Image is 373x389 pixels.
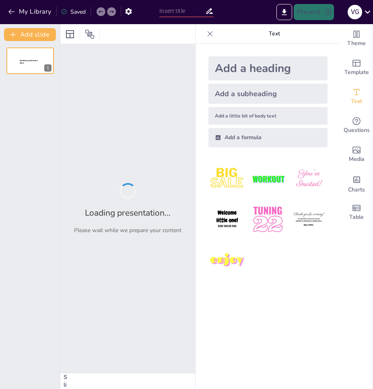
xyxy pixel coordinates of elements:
[340,24,373,53] div: Change the overall theme
[20,60,38,64] span: Sendsteps presentation editor
[6,47,54,74] div: 1
[208,160,246,198] img: 1.jpeg
[6,5,55,18] button: My Library
[348,4,362,20] button: v g
[340,140,373,169] div: Add images, graphics, shapes or video
[351,97,362,106] span: Text
[159,5,205,17] input: Insert title
[208,84,328,104] div: Add a subheading
[348,5,362,19] div: v g
[294,4,334,20] button: Present
[344,126,370,135] span: Questions
[347,39,366,48] span: Theme
[74,226,181,234] p: Please wait while we prepare your content
[340,198,373,227] div: Add a table
[340,53,373,82] div: Add ready made slides
[4,28,56,41] button: Add slide
[249,160,286,198] img: 2.jpeg
[85,207,171,218] h2: Loading presentation...
[290,160,328,198] img: 3.jpeg
[208,128,328,147] div: Add a formula
[208,201,246,238] img: 4.jpeg
[348,185,365,194] span: Charts
[208,107,328,125] div: Add a little bit of body text
[249,201,286,238] img: 5.jpeg
[340,169,373,198] div: Add charts and graphs
[208,242,246,279] img: 7.jpeg
[340,111,373,140] div: Get real-time input from your audience
[61,8,86,16] div: Saved
[64,28,76,41] div: Layout
[44,64,52,72] div: 1
[208,56,328,80] div: Add a heading
[85,29,95,39] span: Position
[340,82,373,111] div: Add text boxes
[216,24,332,43] p: Text
[349,213,364,222] span: Table
[344,68,369,77] span: Template
[276,4,292,20] button: Export to PowerPoint
[349,155,365,164] span: Media
[290,201,328,238] img: 6.jpeg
